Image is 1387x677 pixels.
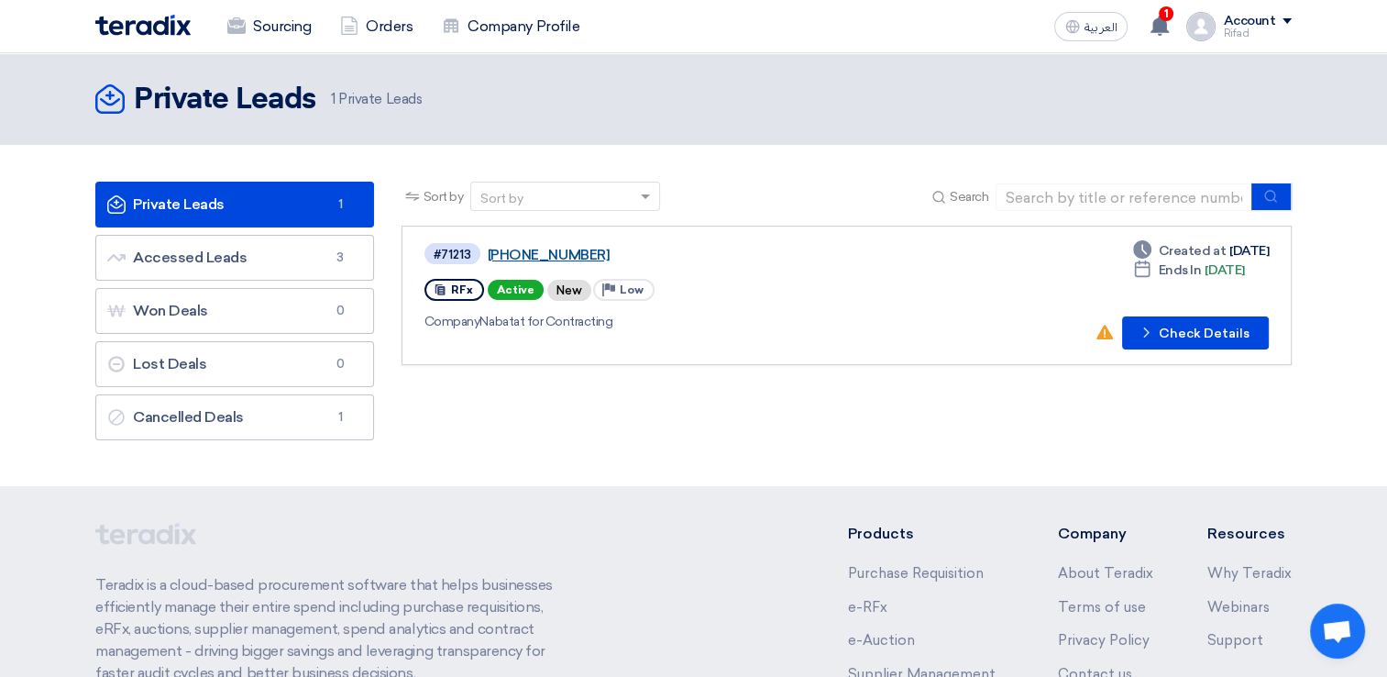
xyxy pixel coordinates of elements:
a: Privacy Policy [1057,632,1149,649]
span: Sort by [424,187,464,206]
div: Account [1223,14,1275,29]
li: Resources [1207,523,1292,545]
div: [DATE] [1133,241,1269,261]
div: #71213 [434,249,471,261]
button: Check Details [1122,316,1269,350]
span: 1 [329,408,351,427]
span: Company [424,314,480,329]
a: Sourcing [213,6,325,47]
div: Nabatat for Contracting [424,312,950,331]
button: العربية [1054,12,1128,41]
span: العربية [1084,21,1117,34]
img: Teradix logo [95,15,191,36]
span: Low [620,283,644,296]
a: Webinars [1207,599,1270,616]
span: Ends In [1159,261,1202,280]
img: profile_test.png [1186,12,1216,41]
a: Support [1207,632,1263,649]
a: Accessed Leads3 [95,235,374,281]
a: e-RFx [848,599,887,616]
span: 3 [329,249,351,267]
a: e-Auction [848,632,915,649]
a: Lost Deals0 [95,341,374,387]
span: 1 [329,195,351,214]
a: Orders [325,6,427,47]
div: New [547,280,591,301]
li: Products [848,523,1003,545]
span: 1 [331,91,336,107]
li: Company [1057,523,1152,545]
a: Terms of use [1057,599,1145,616]
a: [PHONE_NUMBER] [488,247,946,263]
span: 0 [329,302,351,320]
a: Won Deals0 [95,288,374,334]
span: Active [488,280,544,300]
a: About Teradix [1057,565,1152,582]
a: Purchase Requisition [848,565,984,582]
span: Private Leads [331,89,422,110]
a: Why Teradix [1207,565,1292,582]
a: Company Profile [427,6,594,47]
a: Cancelled Deals1 [95,394,374,440]
div: Rifad [1223,28,1292,39]
span: 0 [329,355,351,373]
h2: Private Leads [134,82,316,118]
input: Search by title or reference number [996,183,1252,211]
a: Open chat [1310,604,1365,659]
div: [DATE] [1133,261,1245,280]
div: Sort by [480,189,523,208]
span: Search [950,187,988,206]
a: Private Leads1 [95,182,374,228]
span: 1 [1159,6,1173,21]
span: RFx [451,283,473,296]
span: Created at [1159,241,1226,261]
